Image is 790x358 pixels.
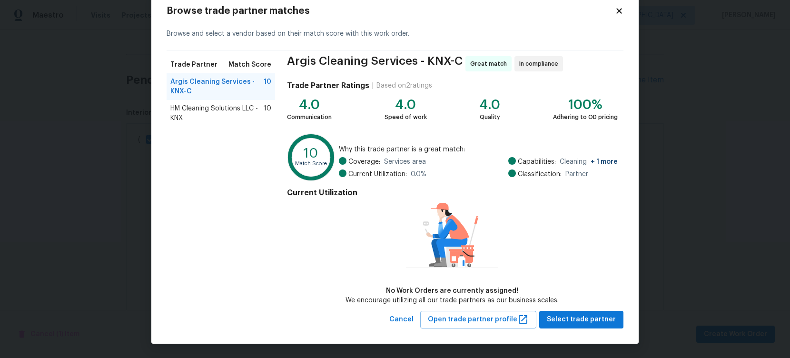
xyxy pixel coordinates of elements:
[411,169,426,179] span: 0.0 %
[348,157,380,167] span: Coverage:
[287,100,332,109] div: 4.0
[565,169,588,179] span: Partner
[385,112,427,122] div: Speed of work
[295,161,327,166] text: Match Score
[389,314,414,326] span: Cancel
[553,100,618,109] div: 100%
[264,104,271,123] span: 10
[385,311,417,328] button: Cancel
[287,81,369,90] h4: Trade Partner Ratings
[420,311,536,328] button: Open trade partner profile
[167,18,623,50] div: Browse and select a vendor based on their match score with this work order.
[518,157,556,167] span: Capabilities:
[339,145,618,154] span: Why this trade partner is a great match:
[369,81,376,90] div: |
[591,159,618,165] span: + 1 more
[376,81,432,90] div: Based on 2 ratings
[287,112,332,122] div: Communication
[170,60,217,70] span: Trade Partner
[346,296,559,305] div: We encourage utilizing all our trade partners as our business scales.
[346,286,559,296] div: No Work Orders are currently assigned!
[553,112,618,122] div: Adhering to OD pricing
[348,169,407,179] span: Current Utilization:
[470,59,511,69] span: Great match
[547,314,616,326] span: Select trade partner
[385,100,427,109] div: 4.0
[228,60,271,70] span: Match Score
[479,100,500,109] div: 4.0
[519,59,562,69] span: In compliance
[170,77,264,96] span: Argis Cleaning Services - KNX-C
[170,104,264,123] span: HM Cleaning Solutions LLC - KNX
[167,6,615,16] h2: Browse trade partner matches
[287,188,618,198] h4: Current Utilization
[560,157,618,167] span: Cleaning
[264,77,271,96] span: 10
[479,112,500,122] div: Quality
[304,147,318,160] text: 10
[539,311,623,328] button: Select trade partner
[384,157,426,167] span: Services area
[518,169,562,179] span: Classification:
[428,314,529,326] span: Open trade partner profile
[287,56,463,71] span: Argis Cleaning Services - KNX-C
